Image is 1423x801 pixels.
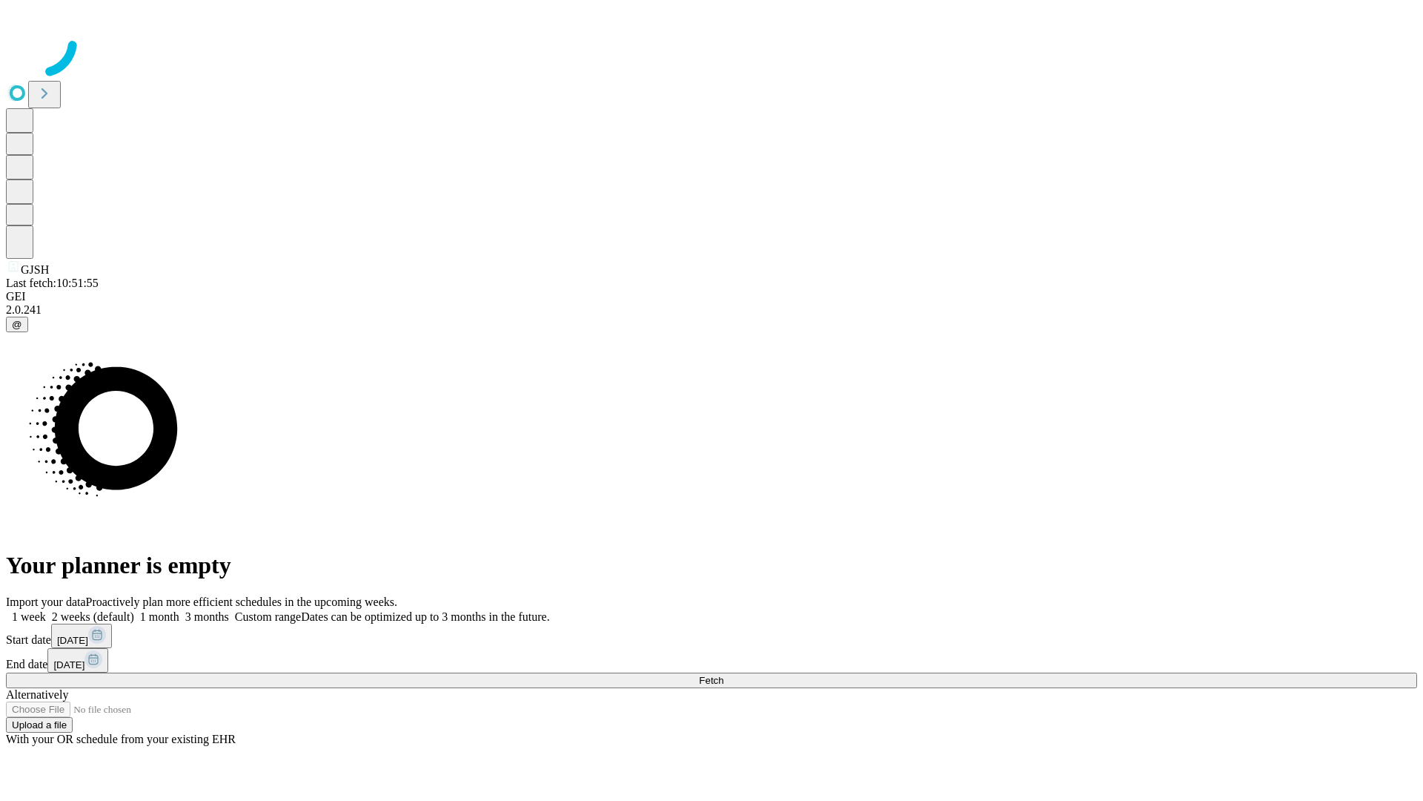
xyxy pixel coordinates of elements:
[6,733,236,745] span: With your OR schedule from your existing EHR
[53,659,84,670] span: [DATE]
[235,610,301,623] span: Custom range
[86,596,397,608] span: Proactively plan more efficient schedules in the upcoming weeks.
[6,648,1417,673] div: End date
[21,263,49,276] span: GJSH
[140,610,179,623] span: 1 month
[6,673,1417,688] button: Fetch
[51,624,112,648] button: [DATE]
[6,277,99,289] span: Last fetch: 10:51:55
[12,610,46,623] span: 1 week
[6,624,1417,648] div: Start date
[52,610,134,623] span: 2 weeks (default)
[6,317,28,332] button: @
[185,610,229,623] span: 3 months
[699,675,723,686] span: Fetch
[12,319,22,330] span: @
[6,552,1417,579] h1: Your planner is empty
[301,610,549,623] span: Dates can be optimized up to 3 months in the future.
[6,688,68,701] span: Alternatively
[47,648,108,673] button: [DATE]
[6,290,1417,303] div: GEI
[6,717,73,733] button: Upload a file
[6,303,1417,317] div: 2.0.241
[6,596,86,608] span: Import your data
[57,635,88,646] span: [DATE]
